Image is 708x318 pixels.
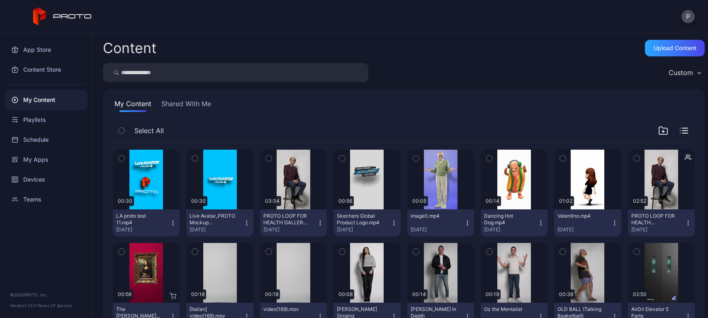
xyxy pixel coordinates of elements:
[333,209,400,236] button: Skechers Global Product Logo.mp4[DATE]
[654,45,696,51] div: Upload Content
[5,110,88,130] a: Playlists
[554,209,621,236] button: Valentino.mp4[DATE]
[681,10,695,23] button: P
[263,226,317,233] div: [DATE]
[134,126,164,136] span: Select All
[407,209,474,236] button: image0.mp4[DATE]
[263,213,309,226] div: PROTO LOOP FOR HEALTH GALLERY v5.mp4
[628,209,695,236] button: PROTO LOOP FOR HEALTH GALLERY.mp4[DATE]
[5,189,88,209] a: Teams
[5,60,88,80] a: Content Store
[5,130,88,150] a: Schedule
[484,226,538,233] div: [DATE]
[664,63,705,82] button: Custom
[190,226,243,233] div: [DATE]
[113,99,153,112] button: My Content
[5,170,88,189] a: Devices
[481,209,547,236] button: Dancing Hot Dog.mp4[DATE]
[631,226,685,233] div: [DATE]
[103,41,156,55] div: Content
[186,209,253,236] button: Live Avatar_PROTO Mockup [DATE].mp4[DATE]
[260,209,327,236] button: PROTO LOOP FOR HEALTH GALLERY v5.mp4[DATE]
[631,213,677,226] div: PROTO LOOP FOR HEALTH GALLERY.mp4
[484,213,530,226] div: Dancing Hot Dog.mp4
[557,213,603,219] div: Valentino.mp4
[5,40,88,60] a: App Store
[557,226,611,233] div: [DATE]
[411,226,464,233] div: [DATE]
[5,90,88,110] a: My Content
[190,213,235,226] div: Live Avatar_PROTO Mockup 09.17.25.mp4
[10,291,83,298] div: © 2025 PROTO, Inc.
[5,150,88,170] a: My Apps
[37,303,72,308] a: Terms Of Service
[263,306,309,313] div: video(169).mov
[411,213,456,219] div: image0.mp4
[645,40,705,56] button: Upload Content
[160,99,213,112] button: Shared With Me
[337,213,382,226] div: Skechers Global Product Logo.mp4
[116,226,170,233] div: [DATE]
[669,68,693,77] div: Custom
[484,306,530,313] div: Oz the Mentalist
[10,303,37,308] span: Version 1.13.1 •
[337,226,390,233] div: [DATE]
[116,213,162,226] div: LA proto test 11.mp4
[113,209,180,236] button: LA proto test 11.mp4[DATE]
